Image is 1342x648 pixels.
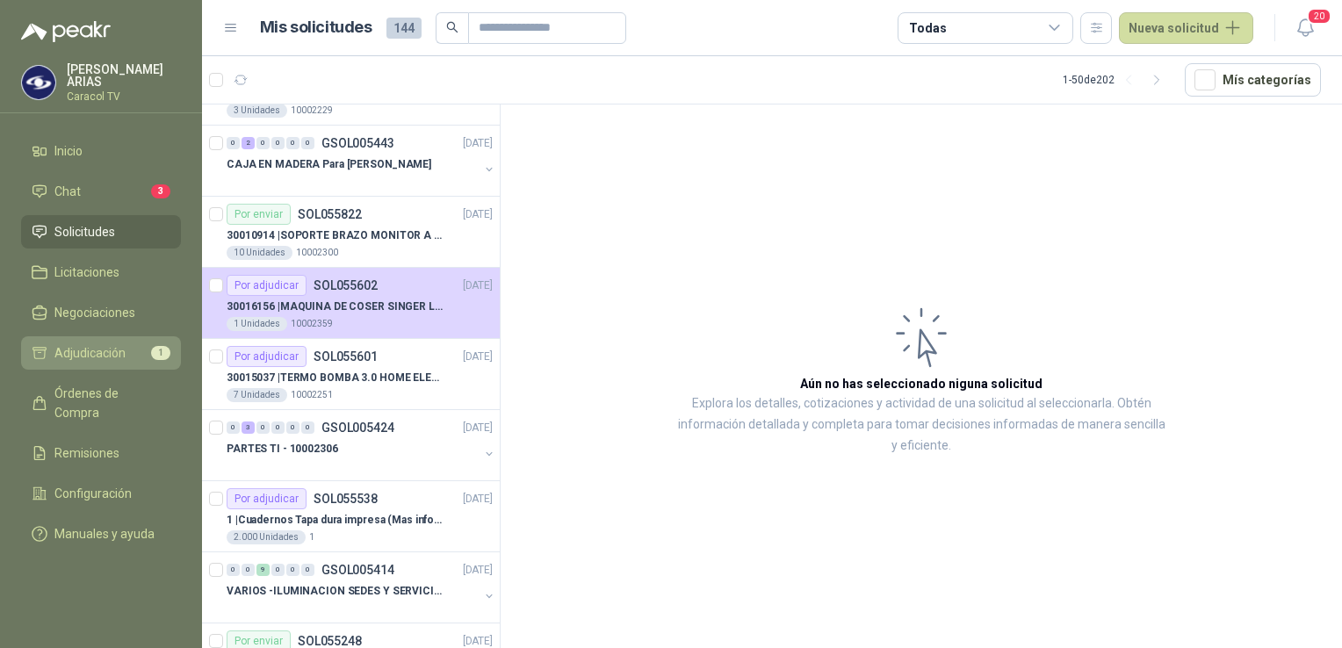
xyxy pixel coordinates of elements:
div: 0 [301,564,314,576]
span: Remisiones [54,443,119,463]
a: 0 2 0 0 0 0 GSOL005443[DATE] CAJA EN MADERA Para [PERSON_NAME] [227,133,496,189]
span: search [446,21,458,33]
div: 7 Unidades [227,388,287,402]
a: Configuración [21,477,181,510]
a: Por adjudicarSOL055602[DATE] 30016156 |MAQUINA DE COSER SINGER LCD C56551 Unidades10002359 [202,268,500,339]
p: SOL055538 [314,493,378,505]
img: Logo peakr [21,21,111,42]
p: 30010914 | SOPORTE BRAZO MONITOR A ESCRITORIO NBF80 [227,227,445,244]
p: SOL055248 [298,635,362,647]
span: 3 [151,184,170,198]
span: Negociaciones [54,303,135,322]
p: [PERSON_NAME] ARIAS [67,63,181,88]
a: Solicitudes [21,215,181,248]
span: Adjudicación [54,343,126,363]
div: Por adjudicar [227,275,307,296]
div: 0 [242,564,255,576]
h3: Aún no has seleccionado niguna solicitud [800,374,1043,393]
a: Inicio [21,134,181,168]
p: PARTES TI - 10002306 [227,441,338,457]
span: Licitaciones [54,263,119,282]
span: 1 [151,346,170,360]
span: Configuración [54,484,132,503]
button: Mís categorías [1185,63,1321,97]
div: 10 Unidades [227,246,292,260]
a: Licitaciones [21,256,181,289]
p: 30016156 | MAQUINA DE COSER SINGER LCD C5655 [227,299,445,315]
p: 10002251 [291,388,333,402]
p: 1 [309,530,314,544]
p: [DATE] [463,277,493,294]
div: Todas [909,18,946,38]
p: GSOL005424 [321,421,394,434]
a: Remisiones [21,436,181,470]
p: CAJA EN MADERA Para [PERSON_NAME] [227,156,431,173]
img: Company Logo [22,66,55,99]
h1: Mis solicitudes [260,15,372,40]
p: SOL055822 [298,208,362,220]
div: 9 [256,564,270,576]
span: 20 [1307,8,1331,25]
a: Por adjudicarSOL055601[DATE] 30015037 |TERMO BOMBA 3.0 HOME ELEMENTS ACERO INOX7 Unidades10002251 [202,339,500,410]
a: Órdenes de Compra [21,377,181,429]
div: 0 [227,564,240,576]
p: [DATE] [463,349,493,365]
p: 30015037 | TERMO BOMBA 3.0 HOME ELEMENTS ACERO INOX [227,370,445,386]
p: [DATE] [463,562,493,579]
p: [DATE] [463,491,493,508]
a: 0 3 0 0 0 0 GSOL005424[DATE] PARTES TI - 10002306 [227,417,496,473]
div: 1 - 50 de 202 [1063,66,1171,94]
a: Negociaciones [21,296,181,329]
div: Por adjudicar [227,346,307,367]
div: 3 [242,421,255,434]
div: 0 [271,421,285,434]
a: Manuales y ayuda [21,517,181,551]
p: 10002229 [291,104,333,118]
a: Chat3 [21,175,181,208]
div: 0 [271,137,285,149]
div: Por enviar [227,204,291,225]
div: 0 [227,137,240,149]
div: 0 [301,421,314,434]
p: GSOL005414 [321,564,394,576]
div: 0 [286,564,299,576]
p: [DATE] [463,135,493,152]
div: 0 [286,421,299,434]
span: Inicio [54,141,83,161]
a: Por enviarSOL055822[DATE] 30010914 |SOPORTE BRAZO MONITOR A ESCRITORIO NBF8010 Unidades10002300 [202,197,500,268]
div: 0 [286,137,299,149]
div: 0 [301,137,314,149]
p: GSOL005443 [321,137,394,149]
p: VARIOS -ILUMINACION SEDES Y SERVICIOS [227,583,445,600]
p: [DATE] [463,206,493,223]
p: Explora los detalles, cotizaciones y actividad de una solicitud al seleccionarla. Obtén informaci... [676,393,1166,457]
span: 144 [386,18,422,39]
div: 2.000 Unidades [227,530,306,544]
button: Nueva solicitud [1119,12,1253,44]
div: 1 Unidades [227,317,287,331]
p: 10002300 [296,246,338,260]
a: Por adjudicarSOL055538[DATE] 1 |Cuadernos Tapa dura impresa (Mas informacion en el adjunto)2.000 ... [202,481,500,552]
div: 0 [271,564,285,576]
p: Caracol TV [67,91,181,102]
div: 0 [227,421,240,434]
div: 0 [256,421,270,434]
div: Por adjudicar [227,488,307,509]
div: 2 [242,137,255,149]
div: 3 Unidades [227,104,287,118]
a: 0 0 9 0 0 0 GSOL005414[DATE] VARIOS -ILUMINACION SEDES Y SERVICIOS [227,559,496,616]
p: SOL055601 [314,350,378,363]
p: 10002359 [291,317,333,331]
span: Solicitudes [54,222,115,241]
span: Manuales y ayuda [54,524,155,544]
span: Chat [54,182,81,201]
button: 20 [1289,12,1321,44]
p: [DATE] [463,420,493,436]
p: 1 | Cuadernos Tapa dura impresa (Mas informacion en el adjunto) [227,512,445,529]
span: Órdenes de Compra [54,384,164,422]
p: SOL055602 [314,279,378,292]
a: Adjudicación1 [21,336,181,370]
div: 0 [256,137,270,149]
